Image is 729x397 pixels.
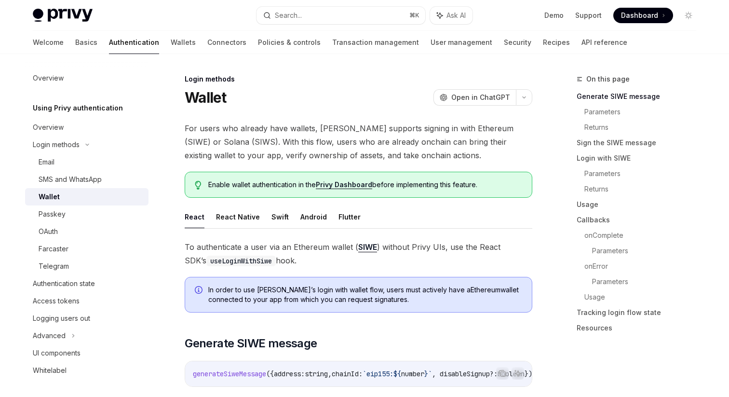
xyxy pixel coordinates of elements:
[428,370,432,378] span: `
[39,191,60,203] div: Wallet
[433,89,516,106] button: Open in ChatGPT
[577,89,704,104] a: Generate SIWE message
[33,278,95,289] div: Authentication state
[39,156,54,168] div: Email
[584,228,704,243] a: onComplete
[75,31,97,54] a: Basics
[584,259,704,274] a: onError
[525,370,532,378] span: })
[25,188,148,205] a: Wallet
[25,223,148,240] a: OAuth
[363,370,393,378] span: `eip155:
[25,153,148,171] a: Email
[25,205,148,223] a: Passkey
[584,104,704,120] a: Parameters
[543,31,570,54] a: Recipes
[25,310,148,327] a: Logging users out
[430,7,472,24] button: Ask AI
[512,367,524,380] button: Ask AI
[25,344,148,362] a: UI components
[271,205,289,228] button: Swift
[185,122,532,162] span: For users who already have wallets, [PERSON_NAME] supports signing in with Ethereum (SIWE) or Sol...
[266,370,274,378] span: ({
[25,258,148,275] a: Telegram
[424,370,428,378] span: }
[39,174,102,185] div: SMS and WhatsApp
[275,10,302,21] div: Search...
[25,362,148,379] a: Whitelabel
[185,89,227,106] h1: Wallet
[328,370,332,378] span: ,
[258,31,321,54] a: Policies & controls
[33,365,67,376] div: Whitelabel
[446,11,466,20] span: Ask AI
[216,205,260,228] button: React Native
[586,73,630,85] span: On this page
[39,208,66,220] div: Passkey
[401,370,424,378] span: number
[33,295,80,307] div: Access tokens
[621,11,658,20] span: Dashboard
[208,285,522,304] span: In order to use [PERSON_NAME]’s login with wallet flow, users must actively have a Ethereum walle...
[185,74,532,84] div: Login methods
[575,11,602,20] a: Support
[332,370,363,378] span: chainId:
[496,367,509,380] button: Copy the contents from the code block
[33,122,64,133] div: Overview
[109,31,159,54] a: Authentication
[581,31,627,54] a: API reference
[592,243,704,259] a: Parameters
[358,242,377,252] a: SIWE
[305,370,328,378] span: string
[584,120,704,135] a: Returns
[584,181,704,197] a: Returns
[25,240,148,258] a: Farcaster
[33,347,81,359] div: UI components
[208,180,522,190] span: Enable wallet authentication in the before implementing this feature.
[25,69,148,87] a: Overview
[584,166,704,181] a: Parameters
[33,31,64,54] a: Welcome
[33,9,93,22] img: light logo
[193,370,266,378] span: generateSiweMessage
[195,286,204,296] svg: Info
[206,256,276,266] code: useLoginWithSiwe
[25,275,148,292] a: Authentication state
[393,370,401,378] span: ${
[300,205,327,228] button: Android
[256,7,425,24] button: Search...⌘K
[33,330,66,342] div: Advanced
[33,102,123,114] h5: Using Privy authentication
[577,135,704,151] a: Sign the SIWE message
[33,313,90,324] div: Logging users out
[33,139,80,151] div: Login methods
[39,226,58,237] div: OAuth
[195,181,202,190] svg: Tip
[185,205,204,228] button: React
[432,370,494,378] span: , disableSignup?
[584,289,704,305] a: Usage
[171,31,196,54] a: Wallets
[431,31,492,54] a: User management
[577,197,704,212] a: Usage
[332,31,419,54] a: Transaction management
[207,31,246,54] a: Connectors
[409,12,419,19] span: ⌘ K
[592,274,704,289] a: Parameters
[274,370,305,378] span: address:
[494,370,498,378] span: :
[25,292,148,310] a: Access tokens
[577,151,704,166] a: Login with SIWE
[577,320,704,336] a: Resources
[504,31,531,54] a: Security
[39,243,68,255] div: Farcaster
[25,171,148,188] a: SMS and WhatsApp
[25,119,148,136] a: Overview
[39,260,69,272] div: Telegram
[316,180,372,189] a: Privy Dashboard
[681,8,696,23] button: Toggle dark mode
[33,72,64,84] div: Overview
[577,212,704,228] a: Callbacks
[613,8,673,23] a: Dashboard
[185,240,532,267] span: To authenticate a user via an Ethereum wallet ( ) without Privy UIs, use the React SDK’s hook.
